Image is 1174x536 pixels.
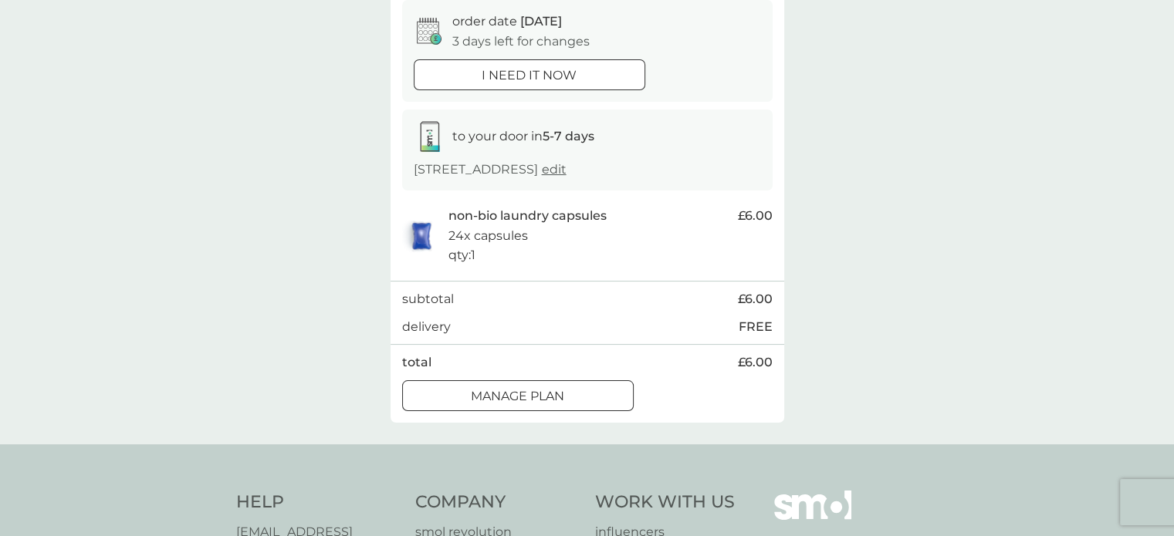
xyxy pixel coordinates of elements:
span: £6.00 [738,289,773,309]
h4: Help [236,490,401,514]
strong: 5-7 days [543,129,594,143]
p: i need it now [482,66,577,86]
p: 24x capsules [448,226,528,246]
span: [DATE] [520,14,562,29]
p: delivery [402,317,451,337]
h4: Work With Us [595,490,735,514]
p: non-bio laundry capsules [448,206,607,226]
p: total [402,352,431,373]
p: 3 days left for changes [452,32,590,52]
a: edit [542,162,567,177]
span: to your door in [452,129,594,143]
p: order date [452,12,562,32]
p: qty : 1 [448,245,475,265]
p: FREE [739,317,773,337]
span: £6.00 [738,352,773,373]
button: i need it now [414,59,645,90]
h4: Company [415,490,580,514]
p: [STREET_ADDRESS] [414,160,567,180]
p: subtotal [402,289,454,309]
span: £6.00 [738,206,773,226]
button: Manage plan [402,380,634,411]
p: Manage plan [471,386,564,406]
